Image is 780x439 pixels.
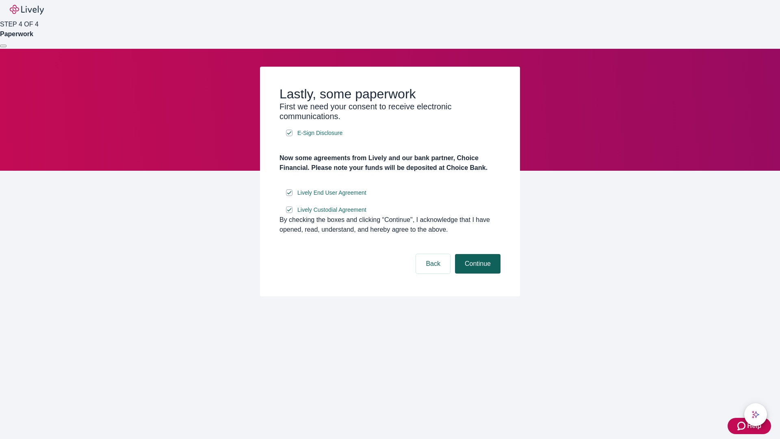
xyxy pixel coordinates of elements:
[279,102,500,121] h3: First we need your consent to receive electronic communications.
[744,403,767,426] button: chat
[416,254,450,274] button: Back
[297,189,366,197] span: Lively End User Agreement
[747,421,761,431] span: Help
[455,254,500,274] button: Continue
[296,205,368,215] a: e-sign disclosure document
[296,128,344,138] a: e-sign disclosure document
[737,421,747,431] svg: Zendesk support icon
[297,206,366,214] span: Lively Custodial Agreement
[279,215,500,235] div: By checking the boxes and clicking “Continue", I acknowledge that I have opened, read, understand...
[297,129,342,137] span: E-Sign Disclosure
[10,5,44,15] img: Lively
[296,188,368,198] a: e-sign disclosure document
[752,411,760,419] svg: Lively AI Assistant
[279,153,500,173] h4: Now some agreements from Lively and our bank partner, Choice Financial. Please note your funds wi...
[279,86,500,102] h2: Lastly, some paperwork
[728,418,771,434] button: Zendesk support iconHelp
